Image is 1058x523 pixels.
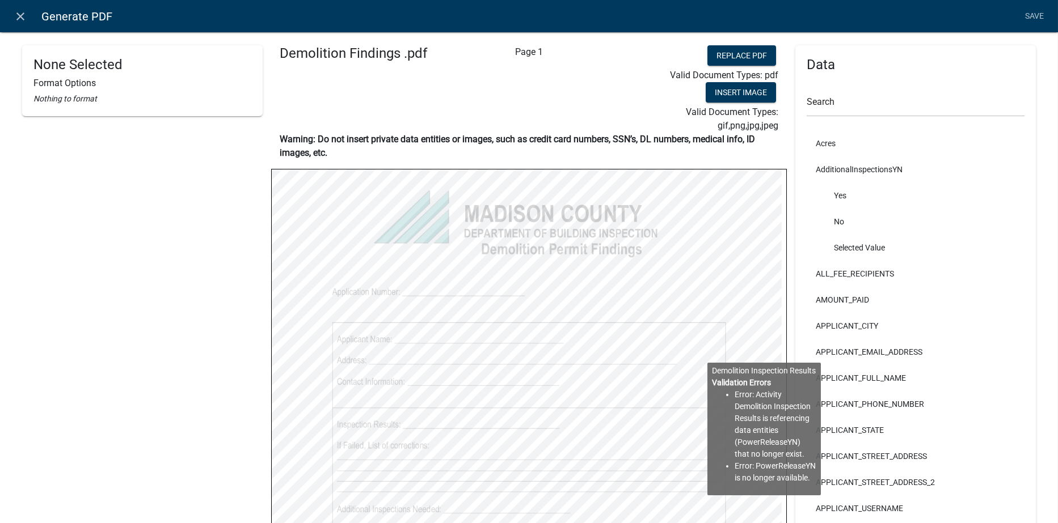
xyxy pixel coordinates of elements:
li: ALL_FEE_RECIPIENTS [807,261,1025,287]
h4: Demolition Findings .pdf [280,45,435,62]
h4: None Selected [33,57,251,73]
li: AMOUNT_PAID [807,287,1025,313]
h4: Data [807,57,1025,73]
li: Yes [807,182,1025,209]
li: Selected Value [807,235,1025,261]
li: AdditionalInspectionsYN [807,156,1025,182]
b: Validation Errors [712,378,771,387]
li: Error: Activity Demolition Inspection Results is referencing data entities (PowerReleaseYN) that ... [735,389,816,460]
li: APPLICANT_EMAIL_ADDRESS [807,339,1025,365]
div: Demolition Inspection Results [707,363,821,495]
li: Acres [807,130,1025,156]
li: No [807,209,1025,235]
span: Valid Document Types: pdf [670,70,778,80]
h6: Format Options [33,78,251,88]
li: APPLICANT_PHONE_NUMBER [807,391,1025,417]
li: APPLICANT_STREET_ADDRESS_2 [807,469,1025,495]
p: Warning: Do not insert private data entities or images, such as credit card numbers, SSN’s, DL nu... [280,133,778,160]
li: APPLICANT_STATE [807,417,1025,443]
button: Replace PDF [707,45,776,66]
i: close [14,10,28,23]
button: Insert Image [706,82,776,103]
li: APPLICANT_USERNAME [807,495,1025,521]
span: Page 1 [515,46,543,57]
li: Error: PowerReleaseYN is no longer available. [735,460,816,484]
li: APPLICANT_STREET_ADDRESS [807,443,1025,469]
i: Nothing to format [33,94,97,103]
li: APPLICANT_FULL_NAME [807,365,1025,391]
a: Save [1021,6,1049,27]
span: Valid Document Types: gif,png,jpg,jpeg [686,107,778,131]
span: Generate PDF [41,5,112,28]
li: APPLICANT_CITY [807,313,1025,339]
